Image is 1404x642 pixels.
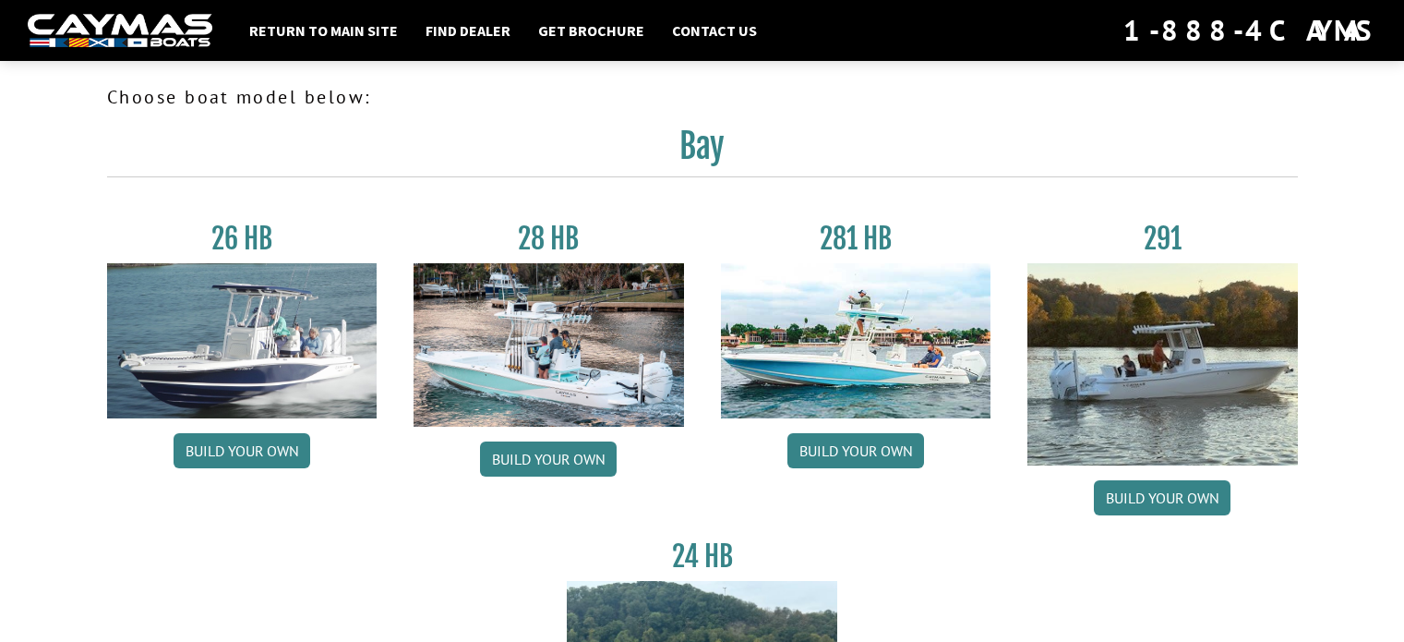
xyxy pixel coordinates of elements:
img: 28-hb-twin.jpg [721,263,991,418]
div: 1-888-4CAYMAS [1123,10,1376,51]
a: Contact Us [663,18,766,42]
a: Build your own [480,442,617,477]
a: Build your own [1094,480,1230,515]
h2: Bay [107,126,1298,177]
h3: 291 [1027,222,1298,256]
img: 26_new_photo_resized.jpg [107,263,378,418]
img: 28_hb_thumbnail_for_caymas_connect.jpg [414,263,684,427]
p: Choose boat model below: [107,83,1298,111]
a: Build your own [787,433,924,468]
img: white-logo-c9c8dbefe5ff5ceceb0f0178aa75bf4bb51f6bca0971e226c86eb53dfe498488.png [28,14,212,48]
img: 291_Thumbnail.jpg [1027,263,1298,466]
h3: 281 HB [721,222,991,256]
a: Build your own [174,433,310,468]
h3: 26 HB [107,222,378,256]
h3: 24 HB [567,539,837,574]
a: Find Dealer [416,18,520,42]
a: Get Brochure [529,18,654,42]
h3: 28 HB [414,222,684,256]
a: Return to main site [240,18,407,42]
